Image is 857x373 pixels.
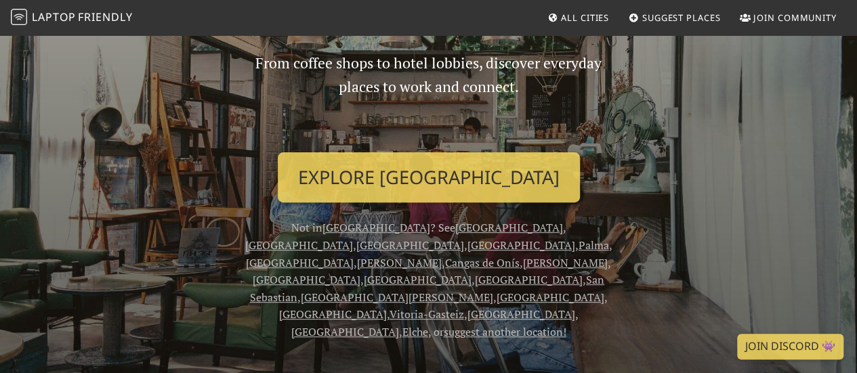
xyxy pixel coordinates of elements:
[467,307,575,322] a: [GEOGRAPHIC_DATA]
[244,51,614,141] p: From coffee shops to hotel lobbies, discover everyday places to work and connect.
[322,220,430,235] a: [GEOGRAPHIC_DATA]
[475,272,583,287] a: [GEOGRAPHIC_DATA]
[279,307,387,322] a: [GEOGRAPHIC_DATA]
[734,5,842,30] a: Join Community
[753,12,837,24] span: Join Community
[445,255,520,270] a: Cangas de Onís
[402,324,428,339] a: Elche
[245,220,612,339] span: Not in ? See , , , , , , , , , , , , , , , , , , , , or
[78,9,132,24] span: Friendly
[523,255,608,270] a: [PERSON_NAME]
[561,12,609,24] span: All Cities
[357,255,442,270] a: [PERSON_NAME]
[278,152,580,202] a: Explore [GEOGRAPHIC_DATA]
[356,238,464,253] a: [GEOGRAPHIC_DATA]
[250,272,605,305] a: San Sebastian
[737,334,843,359] a: Join Discord 👾
[467,238,575,253] a: [GEOGRAPHIC_DATA]
[444,324,566,339] a: suggest another location!
[364,272,472,287] a: [GEOGRAPHIC_DATA]
[32,9,76,24] span: Laptop
[291,324,399,339] a: [GEOGRAPHIC_DATA]
[253,272,360,287] a: [GEOGRAPHIC_DATA]
[455,220,563,235] a: [GEOGRAPHIC_DATA]
[390,307,464,322] a: Vitoria-Gasteiz
[542,5,614,30] a: All Cities
[245,238,353,253] a: [GEOGRAPHIC_DATA]
[642,12,721,24] span: Suggest Places
[11,6,133,30] a: LaptopFriendly LaptopFriendly
[301,290,493,305] a: [GEOGRAPHIC_DATA][PERSON_NAME]
[497,290,604,305] a: [GEOGRAPHIC_DATA]
[579,238,609,253] a: Palma
[11,9,27,25] img: LaptopFriendly
[246,255,354,270] a: [GEOGRAPHIC_DATA]
[623,5,726,30] a: Suggest Places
